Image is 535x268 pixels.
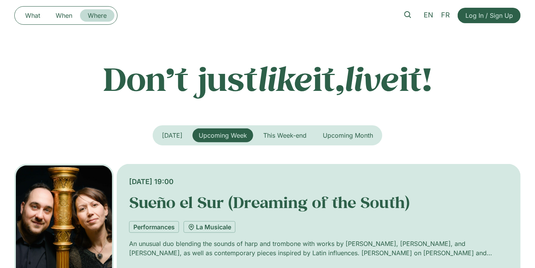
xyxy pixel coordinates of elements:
[438,10,454,21] a: FR
[344,57,399,100] em: live
[420,10,438,21] a: EN
[129,239,508,258] p: An unusual duo blending the sounds of harp and trombone with works by [PERSON_NAME], [PERSON_NAME...
[17,9,114,22] nav: Menu
[14,59,521,98] p: Don’t just it, it!
[80,9,114,22] a: Where
[465,11,513,20] span: Log In / Sign Up
[129,221,179,233] a: Performances
[129,176,508,187] div: [DATE] 19:00
[441,11,450,19] span: FR
[129,192,410,212] a: Sueño el Sur (Dreaming of the South)
[162,131,182,139] span: [DATE]
[184,221,235,233] a: La Musicale
[424,11,434,19] span: EN
[17,9,48,22] a: What
[48,9,80,22] a: When
[263,131,307,139] span: This Week-end
[199,131,247,139] span: Upcoming Week
[323,131,373,139] span: Upcoming Month
[258,57,313,100] em: like
[458,8,521,23] a: Log In / Sign Up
